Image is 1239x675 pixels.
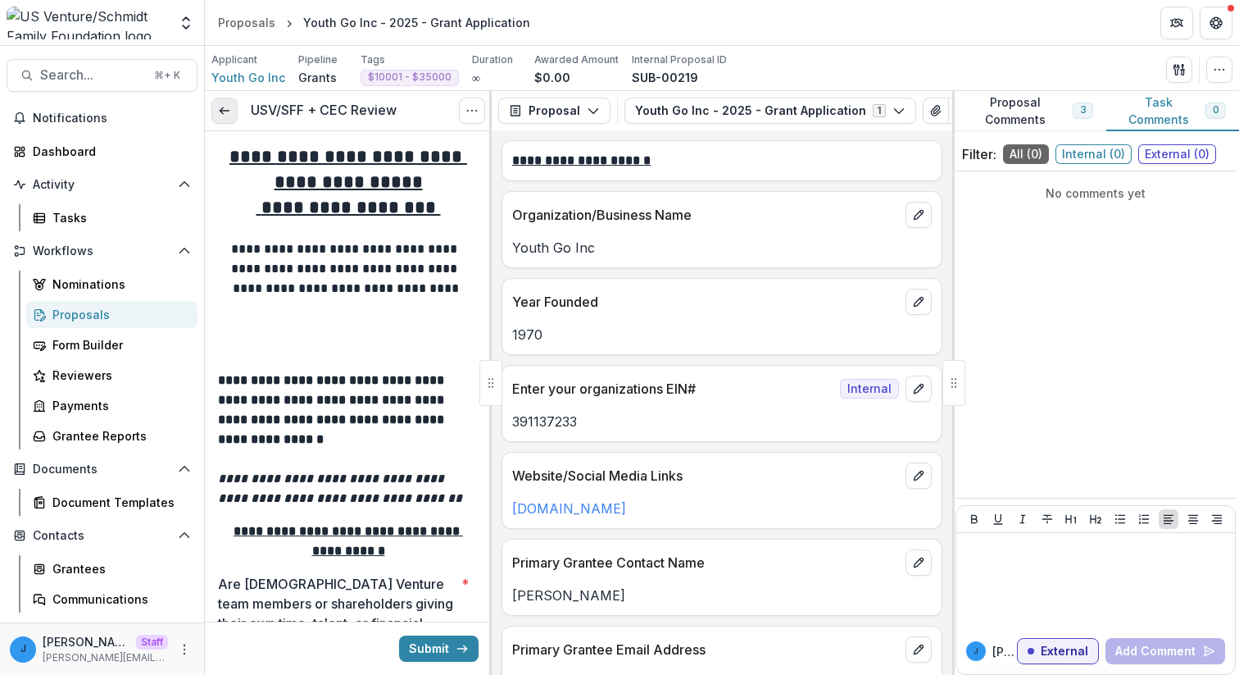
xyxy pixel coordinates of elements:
a: Grantee Reports [26,422,197,449]
p: Year Founded [512,292,899,312]
button: Open entity switcher [175,7,197,39]
p: Website/Social Media Links [512,466,899,486]
div: Dashboard [33,143,184,160]
span: Internal [840,379,899,399]
div: Grantees [52,560,184,577]
button: edit [905,376,932,402]
button: Heading 1 [1061,509,1081,529]
p: [PERSON_NAME][EMAIL_ADDRESS][DOMAIN_NAME] [43,633,129,650]
button: Search... [7,59,197,92]
button: edit [905,202,932,228]
button: Heading 2 [1086,509,1105,529]
div: Proposals [218,14,275,31]
a: Reviewers [26,362,197,389]
p: [PERSON_NAME] [512,586,932,605]
button: Open Contacts [7,522,197,549]
button: Partners [1160,7,1193,39]
p: Filter: [962,144,996,164]
button: edit [905,636,932,663]
div: Proposals [52,306,184,323]
p: $0.00 [534,69,570,86]
button: Proposal [498,98,610,124]
button: edit [905,463,932,489]
p: Tags [361,52,385,67]
div: Form Builder [52,336,184,353]
span: 0 [1213,104,1219,116]
p: No comments yet [962,185,1229,202]
div: Grantee Reports [52,427,184,445]
div: jonah@trytemelio.com [973,647,978,655]
button: Add Comment [1105,638,1225,664]
a: [DOMAIN_NAME] [512,500,626,517]
span: External ( 0 ) [1138,144,1216,164]
button: Bullet List [1110,509,1130,529]
button: Align Right [1207,509,1227,529]
div: Reviewers [52,367,184,384]
button: Align Center [1183,509,1203,529]
button: Youth Go Inc - 2025 - Grant Application1 [624,98,916,124]
p: Grants [298,69,337,86]
button: Task Comments [1106,91,1239,131]
a: Youth Go Inc [211,69,285,86]
a: Dashboard [7,138,197,165]
img: US Venture/Schmidt Family Foundation logo [7,7,168,39]
button: edit [905,289,932,315]
div: Payments [52,397,184,414]
a: Document Templates [26,489,197,516]
button: Submit [399,636,479,662]
button: View Attached Files [923,98,949,124]
p: 391137233 [512,412,932,431]
p: Internal Proposal ID [632,52,727,67]
div: Document Templates [52,494,184,511]
a: Nominations [26,271,197,298]
nav: breadcrumb [211,11,537,34]
button: More [175,640,194,659]
p: Organization/Business Name [512,205,899,225]
span: Workflows [33,244,171,258]
span: All ( 0 ) [1003,144,1049,164]
a: Form Builder [26,331,197,358]
p: Staff [136,635,168,650]
a: Payments [26,392,197,419]
span: Activity [33,178,171,192]
button: Ordered List [1134,509,1154,529]
p: Enter your organizations EIN# [512,379,833,399]
button: Open Activity [7,171,197,198]
a: Proposals [211,11,282,34]
button: Open Documents [7,456,197,482]
button: Proposal Comments [952,91,1106,131]
span: Contacts [33,529,171,543]
h3: USV/SFF + CEC Review [251,103,397,118]
p: 1970 [512,325,932,344]
span: $10001 - $35000 [368,71,452,83]
button: Italicize [1013,509,1032,529]
p: [PERSON_NAME][EMAIL_ADDRESS][DOMAIN_NAME] [43,650,168,665]
div: Nominations [52,276,184,293]
p: ∞ [472,69,480,86]
div: Tasks [52,209,184,226]
div: Youth Go Inc - 2025 - Grant Application [303,14,530,31]
a: Grantees [26,555,197,582]
a: Proposals [26,301,197,328]
p: Pipeline [298,52,338,67]
button: Open Workflows [7,238,197,264]
button: Notifications [7,105,197,131]
button: Align Left [1159,509,1178,529]
p: Primary Grantee Email Address [512,640,899,659]
button: Open Data & Reporting [7,619,197,645]
p: External [1041,645,1088,659]
button: External [1017,638,1099,664]
a: Communications [26,586,197,613]
p: Awarded Amount [534,52,619,67]
p: [PERSON_NAME][EMAIL_ADDRESS][DOMAIN_NAME] [992,643,1017,660]
button: Options [459,98,485,124]
button: Bold [964,509,984,529]
span: Search... [40,67,144,83]
button: Underline [988,509,1008,529]
span: Internal ( 0 ) [1055,144,1132,164]
button: Get Help [1200,7,1232,39]
p: Duration [472,52,513,67]
span: Notifications [33,112,191,125]
a: Tasks [26,204,197,231]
